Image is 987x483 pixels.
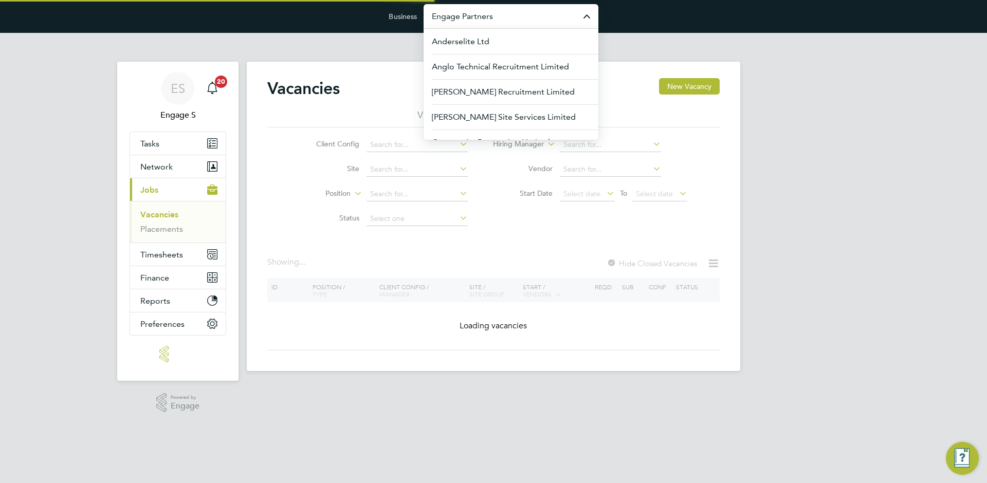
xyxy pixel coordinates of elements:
button: Reports [130,289,226,312]
nav: Main navigation [117,62,239,381]
label: Hide Closed Vacancies [607,258,697,268]
span: Finance [140,273,169,283]
a: 20 [202,72,223,105]
button: Finance [130,266,226,289]
a: Placements [140,224,183,234]
input: Search for... [560,138,661,152]
label: Start Date [493,189,553,198]
span: [PERSON_NAME] Site Services Limited [432,111,576,123]
a: Powered byEngage [156,393,200,413]
label: Client Config [300,139,359,148]
span: Select date [636,189,673,198]
span: Community Resourcing Limited [432,136,550,148]
span: Timesheets [140,250,183,259]
label: Hiring Manager [485,139,544,150]
button: Timesheets [130,243,226,266]
a: Go to home page [130,346,226,362]
label: Business [389,12,417,21]
span: Anglo Technical Recruitment Limited [432,61,569,73]
a: Tasks [130,132,226,155]
input: Select one [367,212,468,226]
label: Vendor [493,164,553,173]
span: Jobs [140,185,158,195]
button: Engage Resource Center [946,442,979,475]
input: Search for... [560,162,661,177]
div: Jobs [130,201,226,243]
button: Preferences [130,312,226,335]
li: Vacancies I follow [417,109,490,127]
label: Site [300,164,359,173]
span: [PERSON_NAME] Recruitment Limited [432,86,575,98]
span: Engage [171,402,199,411]
span: Engage S [130,109,226,121]
span: ... [299,257,305,267]
input: Search for... [367,138,468,152]
span: Select date [563,189,600,198]
h2: Vacancies [267,78,340,99]
input: Search for... [367,162,468,177]
button: New Vacancy [659,78,720,95]
input: Search for... [367,187,468,201]
span: Network [140,162,173,172]
span: Anderselite Ltd [432,35,489,48]
span: Reports [140,296,170,306]
a: ESEngage S [130,72,226,121]
span: ES [171,82,185,95]
img: engage-logo-retina.png [159,346,196,362]
button: Network [130,155,226,178]
button: Jobs [130,178,226,201]
span: Tasks [140,139,159,148]
span: Preferences [140,319,185,329]
span: Powered by [171,393,199,402]
a: Vacancies [140,210,178,219]
span: 20 [215,76,227,88]
span: To [617,187,630,200]
label: Status [300,213,359,222]
label: Position [291,189,351,199]
div: Showing [267,257,307,268]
